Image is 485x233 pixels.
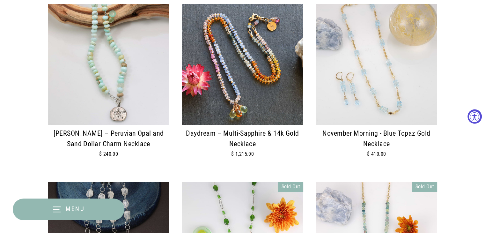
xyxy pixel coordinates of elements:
[278,182,303,192] div: Sold Out
[13,199,124,220] button: Menu
[367,151,386,157] span: $ 410.00
[182,4,303,169] a: sapphire beads and gold accents on 14k gold necklace, styled with natural textures Daydream – Mul...
[182,4,303,125] img: sapphire beads and gold accents on 14k gold necklace, styled with natural textures
[316,128,437,149] div: November Morning - Blue Topaz Gold Necklace
[48,4,169,169] a: [PERSON_NAME] – Peruvian Opal and Sand Dollar Charm Necklace$ 240.00
[48,128,169,149] div: [PERSON_NAME] – Peruvian Opal and Sand Dollar Charm Necklace
[231,151,254,157] span: $ 1,215.00
[182,128,303,149] div: Daydream – Multi-Sapphire & 14k Gold Necklace
[99,151,118,157] span: $ 240.00
[467,109,482,124] button: Accessibility Widget, click to open
[316,4,437,169] a: November Morning - Blue Topaz Gold Necklace main image | Breathe Autumn Rain Jewelry November Mor...
[66,205,85,213] span: Menu
[316,4,437,125] img: November Morning - Blue Topaz Gold Necklace main image | Breathe Autumn Rain Jewelry
[412,182,437,192] div: Sold Out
